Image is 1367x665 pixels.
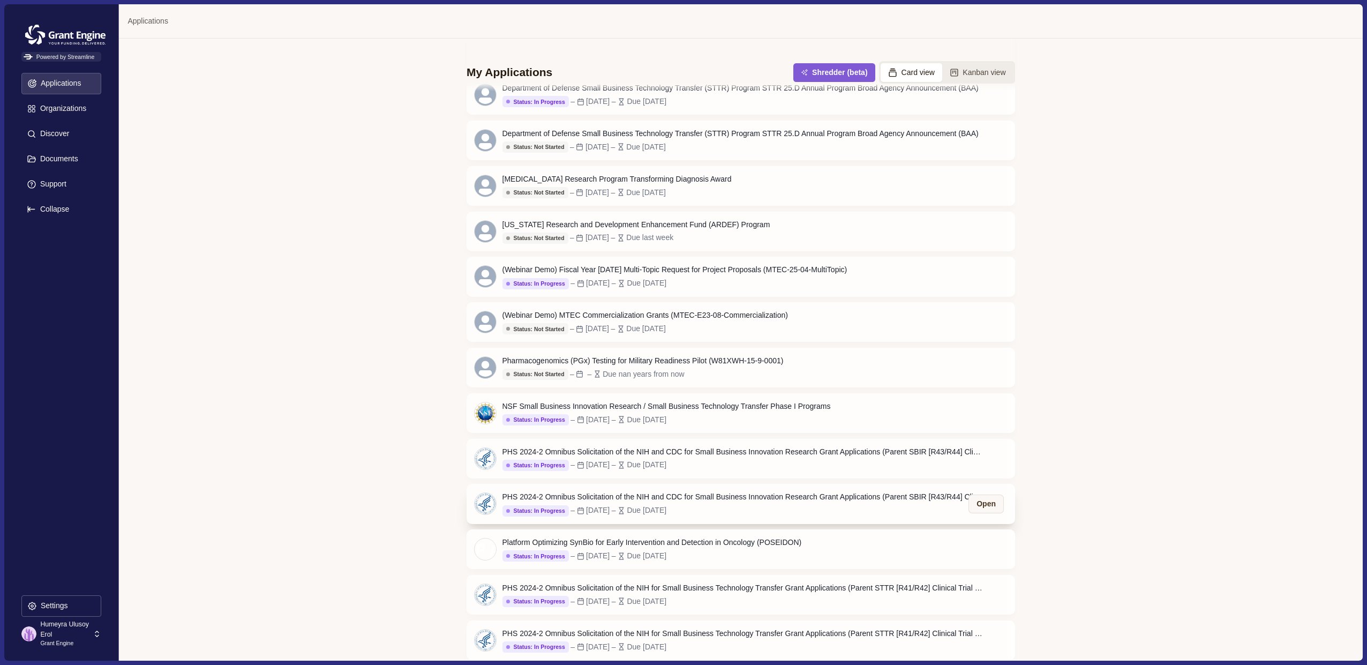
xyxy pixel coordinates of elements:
[502,187,568,198] button: Status: Not Started
[995,222,1031,241] button: Open
[585,323,609,334] div: [DATE]
[502,628,985,639] div: PHS 2024-2 Omnibus Solicitation of the NIH for Small Business Technology Transfer Grant Applicati...
[475,266,496,287] svg: avatar
[506,280,565,287] div: Status: In Progress
[21,21,109,48] img: Grantengine Logo
[502,369,568,380] button: Status: Not Started
[570,596,575,607] div: –
[626,187,666,198] div: Due [DATE]
[21,123,101,145] button: Discover
[502,550,569,562] button: Status: In Progress
[570,141,574,153] div: –
[21,626,36,641] img: profile picture
[21,199,101,220] a: Expand
[995,540,1031,559] button: Open
[21,174,101,195] a: Support
[475,130,496,151] svg: avatar
[127,16,168,27] p: Applications
[475,584,496,606] img: HHS.png
[37,601,68,610] p: Settings
[968,495,1004,513] button: Open
[475,539,496,560] img: logo_reverse.svg
[475,630,496,651] img: HHS.png
[627,414,666,425] div: Due [DATE]
[502,537,802,548] div: Platform Optimizing SynBio for Early Intervention and Detection in Oncology (POSEIDON)
[570,96,575,107] div: –
[586,414,610,425] div: [DATE]
[467,212,1015,251] a: [US_STATE] Research and Development Enhancement Fund (ARDEF) ProgramStatus: Not Started–[DATE]–Du...
[506,644,565,651] div: Status: In Progress
[36,154,78,163] p: Documents
[587,369,591,380] div: –
[467,393,1015,433] a: NSF Small Business Innovation Research / Small Business Technology Transfer Phase I ProgramsStatu...
[612,505,616,516] div: –
[626,232,673,243] div: Due last week
[502,446,985,458] div: PHS 2024-2 Omnibus Solicitation of the NIH and CDC for Small Business Innovation Research Grant A...
[467,348,1015,387] a: Pharmacogenomics (PGx) Testing for Military Readiness Pilot (W81XWH-15-9-0001)Status: Not Started...
[586,550,610,562] div: [DATE]
[506,99,565,106] div: Status: In Progress
[502,96,569,107] button: Status: In Progress
[612,641,616,653] div: –
[24,54,33,60] img: Powered by Streamline Logo
[612,596,616,607] div: –
[995,449,1031,468] button: Open
[570,232,574,243] div: –
[506,598,565,605] div: Status: In Progress
[612,278,616,289] div: –
[475,493,496,514] img: HHS.png
[612,550,616,562] div: –
[37,79,81,88] p: Applications
[570,414,575,425] div: –
[502,233,568,244] button: Status: Not Started
[475,402,496,424] img: NSF.png
[36,129,69,138] p: Discover
[627,641,666,653] div: Due [DATE]
[570,323,574,334] div: –
[586,505,610,516] div: [DATE]
[570,278,575,289] div: –
[570,505,575,516] div: –
[467,302,1015,342] a: (Webinar Demo) MTEC Commercialization Grants (MTEC-E23-08-Commercialization)Status: Not Started–[...
[627,278,666,289] div: Due [DATE]
[506,416,565,423] div: Status: In Progress
[21,98,101,119] button: Organizations
[627,96,666,107] div: Due [DATE]
[502,310,788,321] div: (Webinar Demo) MTEC Commercialization Grants (MTEC-E23-08-Commercialization)
[626,141,666,153] div: Due [DATE]
[995,631,1031,649] button: Open
[36,104,86,113] p: Organizations
[506,235,565,242] div: Status: Not Started
[502,323,568,334] button: Status: Not Started
[612,96,616,107] div: –
[467,575,1015,615] a: PHS 2024-2 Omnibus Solicitation of the NIH for Small Business Technology Transfer Grant Applicati...
[612,414,616,425] div: –
[611,141,615,153] div: –
[586,596,610,607] div: [DATE]
[626,323,666,334] div: Due [DATE]
[570,187,574,198] div: –
[467,121,1015,160] a: Department of Defense Small Business Technology Transfer (STTR) Program STTR 25.D Annual Program ...
[40,639,89,648] p: Grant Engine
[475,357,496,378] svg: avatar
[21,73,101,94] button: Applications
[21,595,101,621] a: Settings
[881,63,942,82] button: Card view
[40,619,89,639] p: Humeyra Ulusoy Erol
[467,529,1015,569] a: Platform Optimizing SynBio for Early Intervention and Detection in Oncology (POSEIDON)Status: In ...
[942,63,1013,82] button: Kanban view
[506,371,565,378] div: Status: Not Started
[506,507,565,514] div: Status: In Progress
[586,278,610,289] div: [DATE]
[21,21,101,33] a: Grantengine Logo
[995,176,1031,195] button: Open
[467,166,1015,206] a: [MEDICAL_DATA] Research Program Transforming Diagnosis AwardStatus: Not Started–[DATE]–Due [DATE]
[467,621,1015,660] a: PHS 2024-2 Omnibus Solicitation of the NIH for Small Business Technology Transfer Grant Applicati...
[467,75,1015,115] a: Department of Defense Small Business Technology Transfer (STTR) Program STTR 25.D Annual Program ...
[611,323,615,334] div: –
[502,596,569,607] button: Status: In Progress
[21,52,101,62] span: Powered by Streamline
[627,505,666,516] div: Due [DATE]
[627,550,666,562] div: Due [DATE]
